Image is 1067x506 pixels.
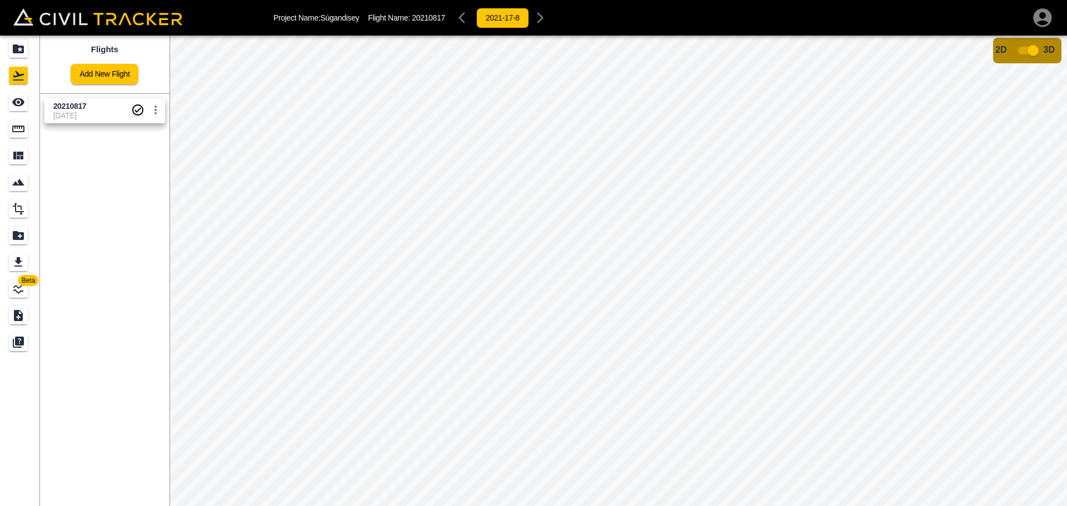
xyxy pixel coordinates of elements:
[368,13,445,22] p: Flight Name:
[995,45,1006,54] span: 2D
[476,8,529,28] button: 2021-17-8
[273,13,359,22] p: Project Name: Súgandisey
[412,13,445,22] span: 20210817
[1044,45,1055,54] span: 3D
[13,8,182,26] img: Civil Tracker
